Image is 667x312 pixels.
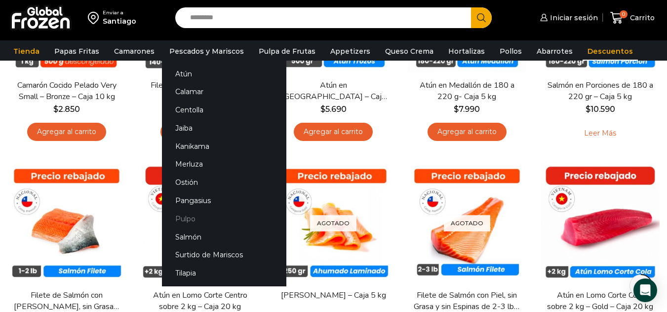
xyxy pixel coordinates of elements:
[380,42,438,61] a: Queso Crema
[162,264,286,282] a: Tilapia
[162,246,286,264] a: Surtido de Mariscos
[162,119,286,137] a: Jaiba
[532,42,578,61] a: Abarrotes
[88,9,103,26] img: address-field-icon.svg
[280,80,387,103] a: Atún en [GEOGRAPHIC_DATA] – Caja 10 kg
[443,42,490,61] a: Hortalizas
[13,80,120,103] a: Camarón Cocido Pelado Very Small – Bronze – Caja 10 kg
[294,123,373,141] a: Agregar al carrito: “Atún en Trozos - Caja 10 kg”
[103,9,136,16] div: Enviar a
[454,104,459,114] span: $
[586,104,615,114] bdi: 10.590
[254,42,320,61] a: Pulpa de Frutas
[428,123,507,141] a: Agregar al carrito: “Atún en Medallón de 180 a 220 g- Caja 5 kg”
[628,13,655,23] span: Carrito
[310,215,356,232] p: Agotado
[583,42,638,61] a: Descuentos
[444,215,490,232] p: Agotado
[164,42,249,61] a: Pescados y Mariscos
[53,104,58,114] span: $
[162,65,286,83] a: Atún
[608,6,657,30] a: 0 Carrito
[548,13,598,23] span: Iniciar sesión
[53,104,80,114] bdi: 2.850
[109,42,159,61] a: Camarones
[495,42,527,61] a: Pollos
[547,80,654,103] a: Salmón en Porciones de 180 a 220 gr – Caja 5 kg
[49,42,104,61] a: Papas Fritas
[454,104,480,114] bdi: 7.990
[162,83,286,101] a: Calamar
[162,228,286,246] a: Salmón
[620,10,628,18] span: 0
[162,155,286,173] a: Merluza
[320,104,325,114] span: $
[471,7,492,28] button: Search button
[160,123,239,141] a: Agregar al carrito: “Filete de Tilapia - Caja 10 kg”
[280,290,387,301] a: [PERSON_NAME] – Caja 5 kg
[414,80,520,103] a: Atún en Medallón de 180 a 220 g- Caja 5 kg
[586,104,590,114] span: $
[8,42,44,61] a: Tienda
[325,42,375,61] a: Appetizers
[320,104,347,114] bdi: 5.690
[103,16,136,26] div: Santiago
[569,123,632,143] a: Leé más sobre “Salmón en Porciones de 180 a 220 gr - Caja 5 kg”
[27,123,106,141] a: Agregar al carrito: “Camarón Cocido Pelado Very Small - Bronze - Caja 10 kg”
[162,137,286,155] a: Kanikama
[633,278,657,302] div: Open Intercom Messenger
[147,80,253,91] a: Filete de Tilapia – Caja 10 kg
[162,192,286,210] a: Pangasius
[162,101,286,119] a: Centolla
[538,8,598,28] a: Iniciar sesión
[162,173,286,192] a: Ostión
[162,209,286,228] a: Pulpo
